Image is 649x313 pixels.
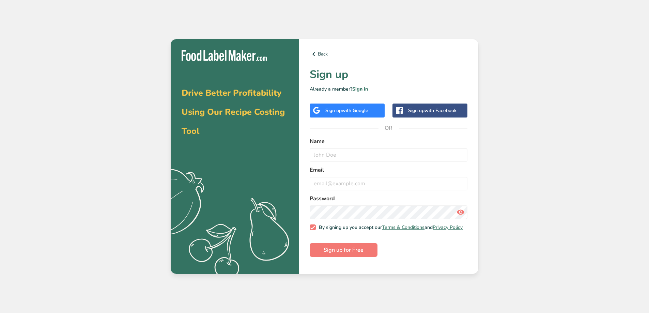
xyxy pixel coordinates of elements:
span: By signing up you accept our and [316,224,463,231]
div: Sign up [325,107,368,114]
label: Password [310,194,467,203]
p: Already a member? [310,85,467,93]
h1: Sign up [310,66,467,83]
input: email@example.com [310,177,467,190]
span: with Facebook [424,107,457,114]
a: Terms & Conditions [382,224,424,231]
span: Drive Better Profitability Using Our Recipe Costing Tool [182,87,285,137]
a: Privacy Policy [433,224,463,231]
a: Sign in [352,86,368,92]
input: John Doe [310,148,467,162]
label: Email [310,166,467,174]
div: Sign up [408,107,457,114]
img: Food Label Maker [182,50,267,61]
label: Name [310,137,467,145]
span: with Google [342,107,368,114]
a: Back [310,50,467,58]
span: Sign up for Free [324,246,364,254]
button: Sign up for Free [310,243,377,257]
span: OR [378,118,399,138]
